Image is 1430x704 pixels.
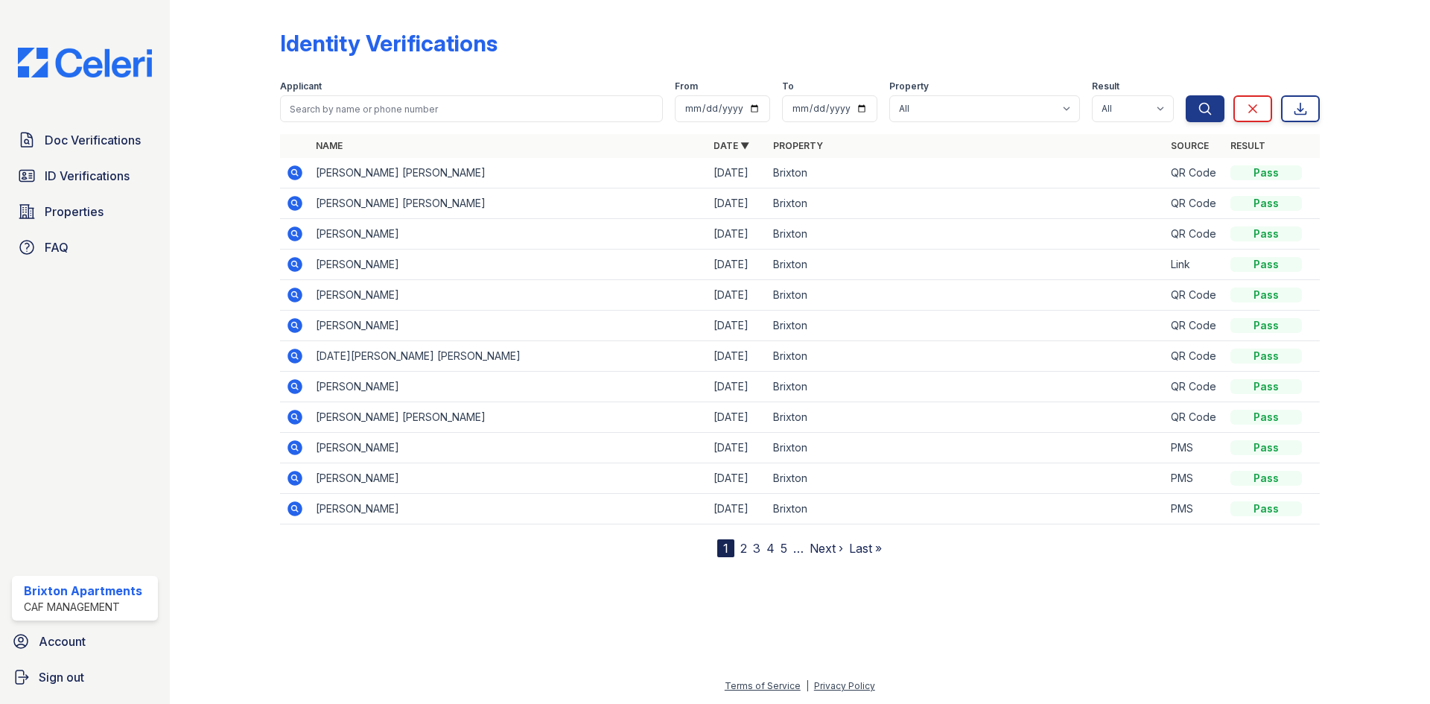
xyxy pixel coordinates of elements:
[1165,219,1224,250] td: QR Code
[889,80,929,92] label: Property
[1165,280,1224,311] td: QR Code
[310,188,708,219] td: [PERSON_NAME] [PERSON_NAME]
[1367,644,1415,689] iframe: chat widget
[1165,494,1224,524] td: PMS
[708,341,767,372] td: [DATE]
[280,30,498,57] div: Identity Verifications
[1165,341,1224,372] td: QR Code
[767,158,1165,188] td: Brixton
[753,541,760,556] a: 3
[806,680,809,691] div: |
[6,627,164,656] a: Account
[1165,402,1224,433] td: QR Code
[12,161,158,191] a: ID Verifications
[708,158,767,188] td: [DATE]
[782,80,794,92] label: To
[1165,188,1224,219] td: QR Code
[39,632,86,650] span: Account
[310,341,708,372] td: [DATE][PERSON_NAME] [PERSON_NAME]
[12,125,158,155] a: Doc Verifications
[1165,158,1224,188] td: QR Code
[708,463,767,494] td: [DATE]
[310,311,708,341] td: [PERSON_NAME]
[310,402,708,433] td: [PERSON_NAME] [PERSON_NAME]
[740,541,747,556] a: 2
[1230,349,1302,364] div: Pass
[12,197,158,226] a: Properties
[12,232,158,262] a: FAQ
[708,250,767,280] td: [DATE]
[767,463,1165,494] td: Brixton
[1230,140,1265,151] a: Result
[45,203,104,221] span: Properties
[717,539,734,557] div: 1
[714,140,749,151] a: Date ▼
[1171,140,1209,151] a: Source
[781,541,787,556] a: 5
[766,541,775,556] a: 4
[310,372,708,402] td: [PERSON_NAME]
[767,402,1165,433] td: Brixton
[1230,196,1302,211] div: Pass
[708,219,767,250] td: [DATE]
[1165,372,1224,402] td: QR Code
[675,80,698,92] label: From
[1165,463,1224,494] td: PMS
[767,219,1165,250] td: Brixton
[280,95,663,122] input: Search by name or phone number
[1165,433,1224,463] td: PMS
[280,80,322,92] label: Applicant
[310,158,708,188] td: [PERSON_NAME] [PERSON_NAME]
[6,662,164,692] a: Sign out
[1230,501,1302,516] div: Pass
[1230,226,1302,241] div: Pass
[725,680,801,691] a: Terms of Service
[773,140,823,151] a: Property
[814,680,875,691] a: Privacy Policy
[708,433,767,463] td: [DATE]
[1165,311,1224,341] td: QR Code
[849,541,882,556] a: Last »
[310,280,708,311] td: [PERSON_NAME]
[310,494,708,524] td: [PERSON_NAME]
[810,541,843,556] a: Next ›
[1230,318,1302,333] div: Pass
[310,219,708,250] td: [PERSON_NAME]
[708,372,767,402] td: [DATE]
[1230,471,1302,486] div: Pass
[24,582,142,600] div: Brixton Apartments
[767,341,1165,372] td: Brixton
[767,433,1165,463] td: Brixton
[708,402,767,433] td: [DATE]
[1230,440,1302,455] div: Pass
[310,433,708,463] td: [PERSON_NAME]
[6,48,164,77] img: CE_Logo_Blue-a8612792a0a2168367f1c8372b55b34899dd931a85d93a1a3d3e32e68fde9ad4.png
[1230,288,1302,302] div: Pass
[45,131,141,149] span: Doc Verifications
[767,250,1165,280] td: Brixton
[1230,379,1302,394] div: Pass
[793,539,804,557] span: …
[310,250,708,280] td: [PERSON_NAME]
[310,463,708,494] td: [PERSON_NAME]
[1165,250,1224,280] td: Link
[708,188,767,219] td: [DATE]
[767,311,1165,341] td: Brixton
[1230,165,1302,180] div: Pass
[767,372,1165,402] td: Brixton
[1230,410,1302,425] div: Pass
[708,311,767,341] td: [DATE]
[1092,80,1119,92] label: Result
[1230,257,1302,272] div: Pass
[45,167,130,185] span: ID Verifications
[24,600,142,615] div: CAF Management
[767,494,1165,524] td: Brixton
[708,280,767,311] td: [DATE]
[767,280,1165,311] td: Brixton
[316,140,343,151] a: Name
[708,494,767,524] td: [DATE]
[45,238,69,256] span: FAQ
[767,188,1165,219] td: Brixton
[39,668,84,686] span: Sign out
